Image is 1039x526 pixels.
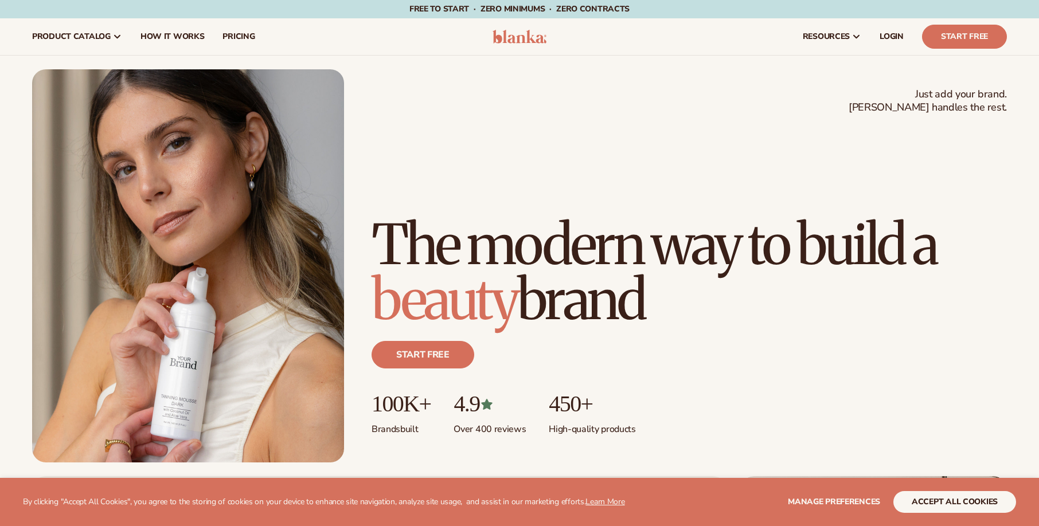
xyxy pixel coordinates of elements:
span: Free to start · ZERO minimums · ZERO contracts [409,3,630,14]
span: Manage preferences [788,496,880,507]
p: 100K+ [372,391,431,417]
span: Just add your brand. [PERSON_NAME] handles the rest. [849,88,1007,115]
img: Female holding tanning mousse. [32,69,344,462]
p: By clicking "Accept All Cookies", you agree to the storing of cookies on your device to enhance s... [23,497,625,507]
img: logo [493,30,547,44]
h1: The modern way to build a brand [372,217,1007,327]
a: LOGIN [870,18,913,55]
p: 4.9 [454,391,526,417]
a: product catalog [23,18,131,55]
a: Start free [372,341,474,368]
span: resources [803,32,850,41]
a: resources [794,18,870,55]
p: High-quality products [549,417,635,435]
span: How It Works [140,32,205,41]
a: pricing [213,18,264,55]
p: Over 400 reviews [454,417,526,435]
p: 450+ [549,391,635,417]
a: How It Works [131,18,214,55]
button: accept all cookies [893,491,1016,513]
span: beauty [372,265,517,334]
span: pricing [222,32,255,41]
span: product catalog [32,32,111,41]
a: Learn More [585,496,624,507]
span: LOGIN [880,32,904,41]
a: Start Free [922,25,1007,49]
p: Brands built [372,417,431,435]
button: Manage preferences [788,491,880,513]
